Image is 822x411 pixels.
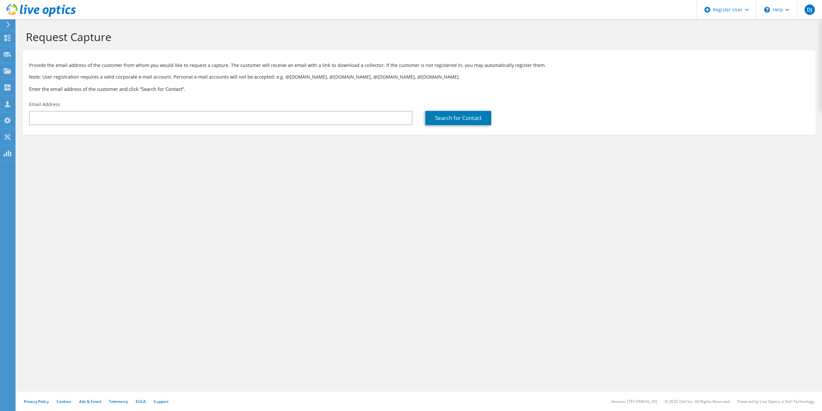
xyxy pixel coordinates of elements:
a: Support [153,399,169,404]
a: Search for Contact [425,111,491,125]
span: DJ [805,5,815,15]
li: Powered by Live Optics, a Dell Technology [737,399,814,404]
p: Note: User registration requires a valid corporate e-mail account. Personal e-mail accounts will ... [29,73,809,81]
a: Ads & Email [79,399,101,404]
li: Version: [TECHNICAL_ID] [611,399,657,404]
h3: Enter the email address of the customer and click “Search for Contact”. [29,85,809,92]
h1: Request Capture [26,30,809,44]
a: Telemetry [109,399,128,404]
svg: \n [764,7,770,13]
li: © 2025 Dell Inc. All Rights Reserved [665,399,730,404]
a: Cookies [57,399,71,404]
p: Provide the email address of the customer from whom you would like to request a capture. The cust... [29,62,809,69]
label: Email Address [29,101,60,108]
a: EULA [136,399,146,404]
a: Privacy Policy [24,399,49,404]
